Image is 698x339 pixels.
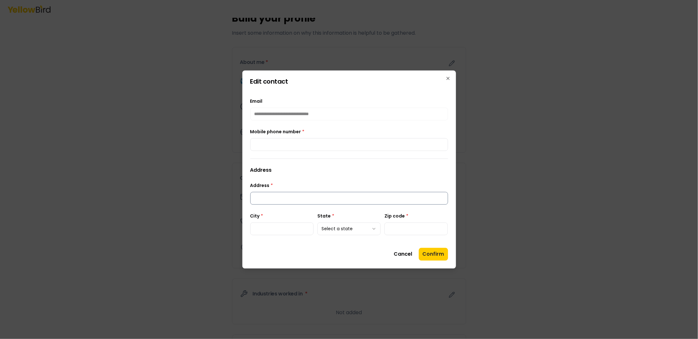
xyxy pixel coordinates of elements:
label: Zip code [384,213,408,219]
label: State [317,213,334,219]
label: Address [250,183,273,189]
label: Email [250,98,263,105]
h3: Address [250,167,448,174]
h2: Edit contact [250,79,448,85]
button: Confirm [419,248,448,261]
button: Cancel [390,248,416,261]
label: City [250,213,263,219]
label: Mobile phone number [250,129,305,135]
